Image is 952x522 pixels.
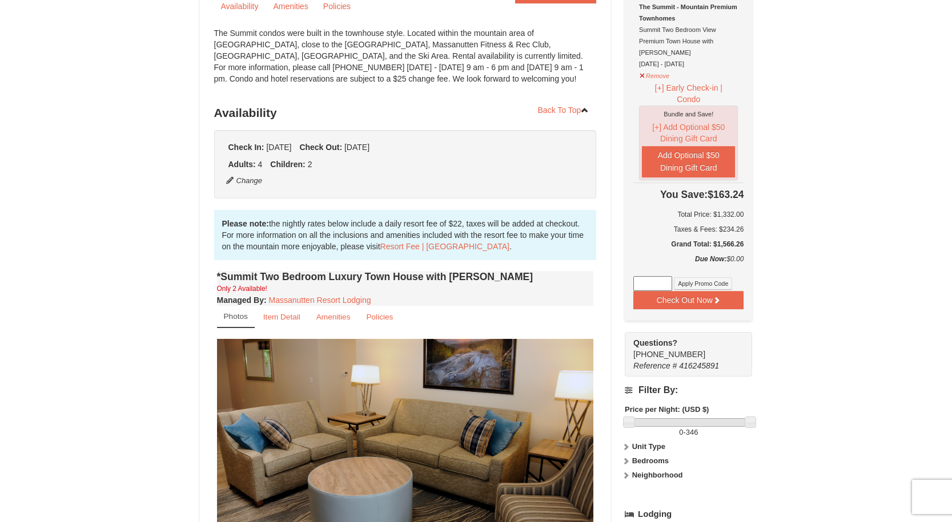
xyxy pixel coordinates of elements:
[308,160,312,169] span: 2
[639,3,737,22] strong: The Summit - Mountain Premium Townhomes
[639,1,738,70] div: Summit Two Bedroom View Premium Town House with [PERSON_NAME] [DATE] - [DATE]
[316,313,351,321] small: Amenities
[632,456,669,465] strong: Bedrooms
[214,210,597,260] div: the nightly rates below include a daily resort fee of $22, taxes will be added at checkout. For m...
[217,306,255,328] a: Photos
[228,143,264,152] strong: Check In:
[633,337,732,359] span: [PHONE_NUMBER]
[695,255,726,263] strong: Due Now:
[359,306,400,328] a: Policies
[632,442,665,451] strong: Unit Type
[679,361,719,370] span: 416245891
[222,219,269,228] strong: Please note:
[625,385,752,395] h4: Filter By:
[686,428,698,436] span: 346
[632,471,683,479] strong: Neighborhood
[224,312,248,321] small: Photos
[217,296,264,305] span: Managed By
[270,160,305,169] strong: Children:
[633,291,744,309] button: Check Out Now
[642,108,735,120] div: Bundle and Save!
[633,338,677,347] strong: Questions?
[633,253,744,276] div: $0.00
[674,277,732,290] button: Apply Promo Code
[679,428,683,436] span: 0
[366,313,393,321] small: Policies
[258,160,263,169] span: 4
[633,224,744,235] div: Taxes & Fees: $234.26
[309,306,358,328] a: Amenities
[217,285,267,293] small: Only 2 Available!
[214,102,597,124] h3: Availability
[226,175,263,187] button: Change
[639,67,670,82] button: Remove
[633,189,744,200] h4: $163.24
[344,143,369,152] span: [DATE]
[256,306,308,328] a: Item Detail
[633,209,744,220] h6: Total Price: $1,332.00
[266,143,291,152] span: [DATE]
[625,405,709,414] strong: Price per Night: (USD $)
[642,146,735,177] button: Add Optional $50 Dining Gift Card
[269,296,371,305] a: Massanutten Resort Lodging
[642,120,735,146] button: [+] Add Optional $50 Dining Gift Card
[380,242,509,251] a: Resort Fee | [GEOGRAPHIC_DATA]
[531,102,597,119] a: Back To Top
[263,313,300,321] small: Item Detail
[625,427,752,438] label: -
[299,143,342,152] strong: Check Out:
[660,189,708,200] span: You Save:
[214,27,597,96] div: The Summit condos were built in the townhouse style. Located within the mountain area of [GEOGRAP...
[228,160,256,169] strong: Adults:
[633,361,677,370] span: Reference #
[639,82,738,106] button: [+] Early Check-in | Condo
[217,296,267,305] strong: :
[633,238,744,250] h5: Grand Total: $1,566.26
[217,271,594,282] h4: *Summit Two Bedroom Luxury Town House with [PERSON_NAME]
